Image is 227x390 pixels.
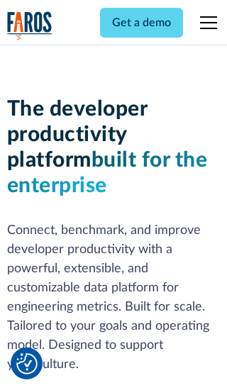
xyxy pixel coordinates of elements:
[7,150,208,196] span: built for the enterprise
[7,11,52,40] a: home
[100,8,183,38] a: Get a demo
[7,11,52,40] img: Logo of the analytics and reporting company Faros.
[7,221,221,374] p: Connect, benchmark, and improve developer productivity with a powerful, extensible, and customiza...
[16,353,38,374] img: Revisit consent button
[192,6,220,40] div: menu
[7,96,221,199] h1: The developer productivity platform
[16,353,38,374] button: Cookie Settings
